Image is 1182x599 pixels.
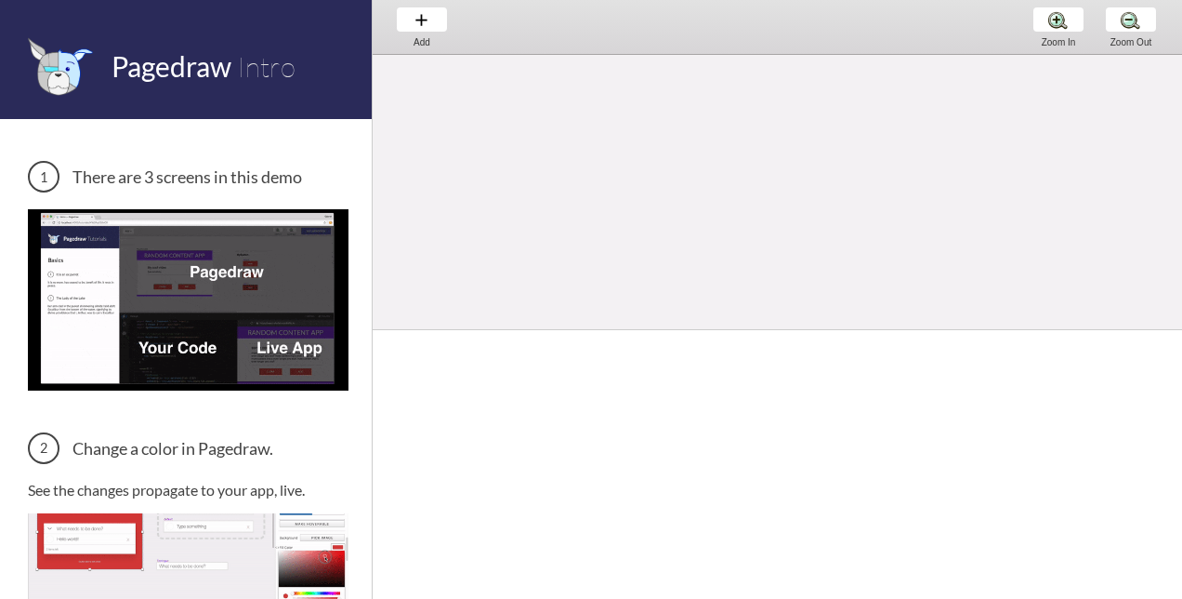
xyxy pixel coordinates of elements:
img: favicon.png [28,37,93,96]
h3: There are 3 screens in this demo [28,161,348,193]
img: 3 screens [28,209,348,390]
span: Pagedraw [112,49,231,83]
span: Intro [237,49,295,84]
img: zoom-minus.png [1121,10,1140,30]
div: Zoom In [1023,37,1094,47]
div: Add [387,37,457,47]
img: zoom-plus.png [1048,10,1068,30]
img: baseline-add-24px.svg [412,10,431,30]
h3: Change a color in Pagedraw. [28,433,348,464]
p: See the changes propagate to your app, live. [28,481,348,499]
div: Zoom Out [1096,37,1166,47]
